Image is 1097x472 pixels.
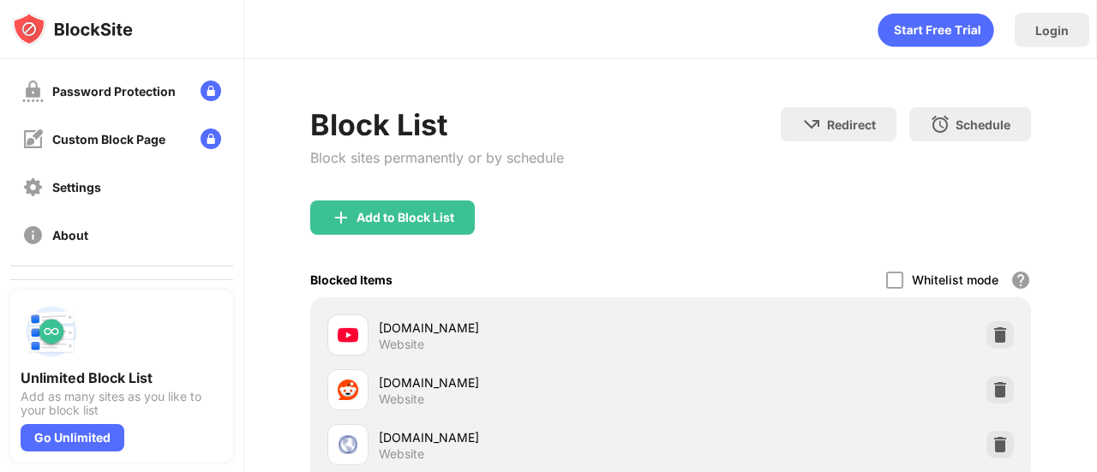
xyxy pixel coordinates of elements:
[21,424,124,451] div: Go Unlimited
[912,272,998,287] div: Whitelist mode
[22,81,44,102] img: password-protection-off.svg
[201,128,221,149] img: lock-menu.svg
[379,337,424,352] div: Website
[1035,23,1069,38] div: Login
[310,107,564,142] div: Block List
[379,446,424,462] div: Website
[22,128,44,150] img: customize-block-page-off.svg
[357,211,454,224] div: Add to Block List
[52,84,176,99] div: Password Protection
[956,117,1010,132] div: Schedule
[21,390,223,417] div: Add as many sites as you like to your block list
[310,272,393,287] div: Blocked Items
[338,379,358,400] img: favicons
[201,81,221,101] img: lock-menu.svg
[310,149,564,166] div: Block sites permanently or by schedule
[878,13,994,47] div: animation
[827,117,876,132] div: Redirect
[52,180,101,194] div: Settings
[379,373,671,391] div: [DOMAIN_NAME]
[379,391,424,407] div: Website
[22,224,44,246] img: about-off.svg
[21,301,82,362] img: push-block-list.svg
[52,228,88,242] div: About
[338,434,358,455] img: favicons
[379,428,671,446] div: [DOMAIN_NAME]
[338,325,358,345] img: favicons
[52,132,165,146] div: Custom Block Page
[379,319,671,337] div: [DOMAIN_NAME]
[12,12,133,46] img: logo-blocksite.svg
[21,369,223,386] div: Unlimited Block List
[22,176,44,198] img: settings-off.svg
